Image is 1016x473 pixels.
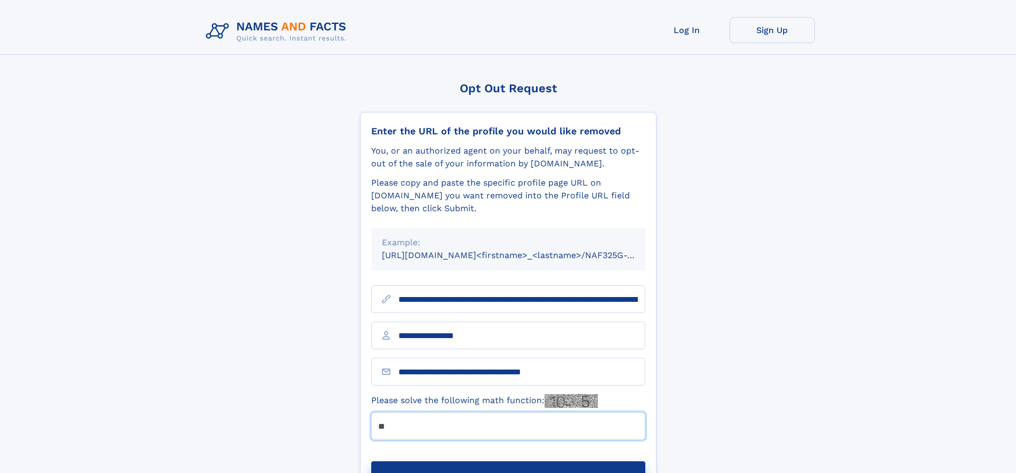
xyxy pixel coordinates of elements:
[371,145,645,170] div: You, or an authorized agent on your behalf, may request to opt-out of the sale of your informatio...
[360,82,657,95] div: Opt Out Request
[730,17,815,43] a: Sign Up
[644,17,730,43] a: Log In
[371,177,645,215] div: Please copy and paste the specific profile page URL on [DOMAIN_NAME] you want removed into the Pr...
[371,125,645,137] div: Enter the URL of the profile you would like removed
[382,250,666,260] small: [URL][DOMAIN_NAME]<firstname>_<lastname>/NAF325G-xxxxxxxx
[371,394,598,408] label: Please solve the following math function:
[382,236,635,249] div: Example:
[202,17,355,46] img: Logo Names and Facts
